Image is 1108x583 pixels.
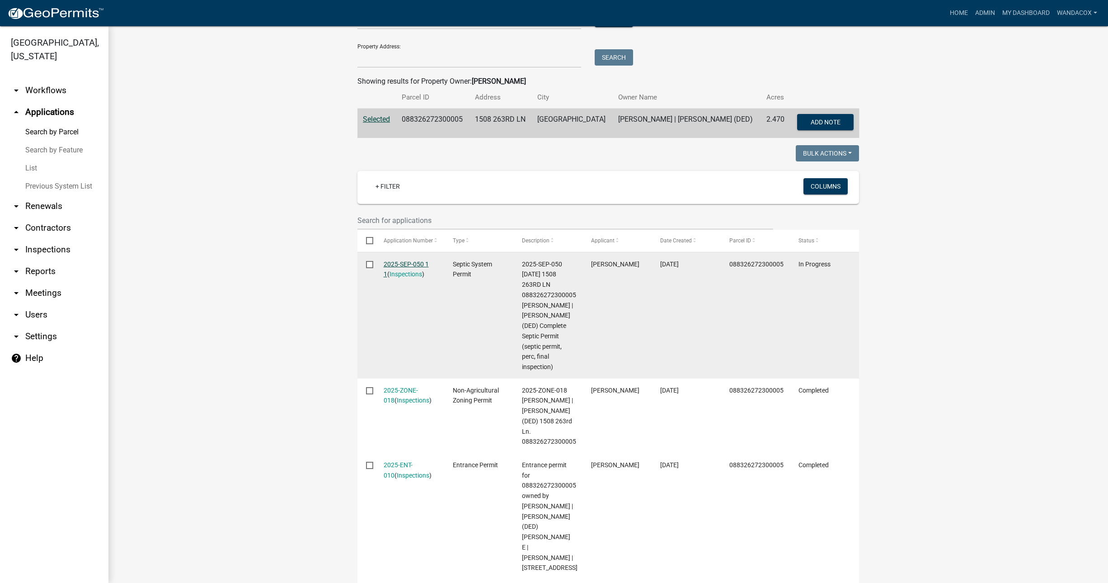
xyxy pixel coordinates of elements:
[591,461,639,469] span: Miranda Van Dyke
[390,270,422,278] a: Inspections
[999,5,1053,22] a: My Dashboard
[946,5,972,22] a: Home
[513,230,582,251] datatable-header-cell: Description
[396,87,469,108] th: Parcel ID
[591,261,639,268] span: Miranda Van Dyke
[532,87,612,108] th: City
[595,49,633,66] button: Search
[384,385,436,406] div: ( )
[660,237,692,244] span: Date Created
[798,461,829,469] span: Completed
[972,5,999,22] a: Admin
[660,387,679,394] span: 03/24/2025
[453,261,492,278] span: Septic System Permit
[798,237,814,244] span: Status
[11,288,22,299] i: arrow_drop_down
[591,237,615,244] span: Applicant
[453,461,498,469] span: Entrance Permit
[453,237,465,244] span: Type
[397,472,429,479] a: Inspections
[384,261,429,278] a: 2025-SEP-050 1 1
[375,230,444,251] datatable-header-cell: Application Number
[721,230,790,251] datatable-header-cell: Parcel ID
[368,178,407,194] a: + Filter
[729,237,751,244] span: Parcel ID
[384,461,413,479] a: 2025-ENT-010
[729,461,784,469] span: 088326272300005
[613,109,761,138] td: [PERSON_NAME] | [PERSON_NAME] (DED)
[522,261,576,371] span: 2025-SEP-050 06/05/2025 1508 263RD LN 088326272300005 Van Dyke, Alexander E | Van Dyke, Miranda J...
[11,353,22,364] i: help
[798,261,831,268] span: In Progress
[397,397,429,404] a: Inspections
[384,259,436,280] div: ( )
[472,77,526,85] strong: [PERSON_NAME]
[11,223,22,233] i: arrow_drop_down
[357,230,375,251] datatable-header-cell: Select
[797,114,854,130] button: Add Note
[522,387,576,446] span: 2025-ZONE-018 Van Dyke, Alexander E | Van Dyke, Miranda J (DED) 1508 263rd Ln. 088326272300005
[522,237,549,244] span: Description
[522,461,577,572] span: Entrance permit for 088326272300005 owned by Van Dyke, Alexander E | Van Dyke, Miranda J (DED) Va...
[532,109,612,138] td: [GEOGRAPHIC_DATA]
[591,387,639,394] span: Miranda Van Dyke
[11,107,22,118] i: arrow_drop_up
[11,244,22,255] i: arrow_drop_down
[652,230,721,251] datatable-header-cell: Date Created
[357,211,773,230] input: Search for applications
[1053,5,1101,22] a: WandaCox
[660,461,679,469] span: 03/04/2025
[453,387,499,404] span: Non-Agricultural Zoning Permit
[729,261,784,268] span: 088326272300005
[798,387,829,394] span: Completed
[396,109,469,138] td: 088326272300005
[660,261,679,268] span: 06/05/2025
[444,230,513,251] datatable-header-cell: Type
[11,85,22,96] i: arrow_drop_down
[11,309,22,320] i: arrow_drop_down
[363,115,390,123] a: Selected
[384,460,436,481] div: ( )
[613,87,761,108] th: Owner Name
[796,145,859,161] button: Bulk Actions
[803,178,848,194] button: Columns
[384,387,418,404] a: 2025-ZONE-018
[357,76,859,87] div: Showing results for Property Owner:
[790,230,859,251] datatable-header-cell: Status
[582,230,652,251] datatable-header-cell: Applicant
[11,331,22,342] i: arrow_drop_down
[11,266,22,277] i: arrow_drop_down
[469,109,532,138] td: 1508 263RD LN
[384,237,433,244] span: Application Number
[810,118,840,126] span: Add Note
[469,87,532,108] th: Address
[761,109,790,138] td: 2.470
[729,387,784,394] span: 088326272300005
[761,87,790,108] th: Acres
[11,201,22,212] i: arrow_drop_down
